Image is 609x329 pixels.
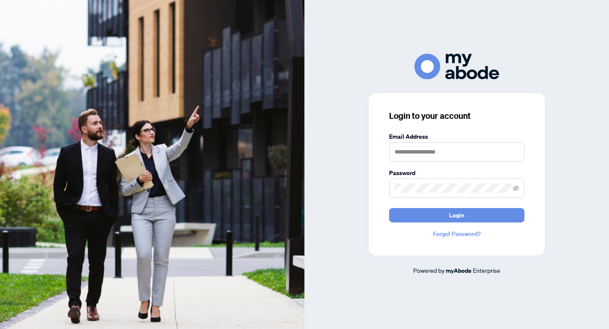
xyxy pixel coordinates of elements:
[389,168,524,178] label: Password
[389,208,524,222] button: Login
[389,110,524,122] h3: Login to your account
[414,54,499,80] img: ma-logo
[449,208,464,222] span: Login
[473,266,500,274] span: Enterprise
[513,185,519,191] span: eye-invisible
[413,266,444,274] span: Powered by
[389,229,524,239] a: Forgot Password?
[389,132,524,141] label: Email Address
[446,266,472,275] a: myAbode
